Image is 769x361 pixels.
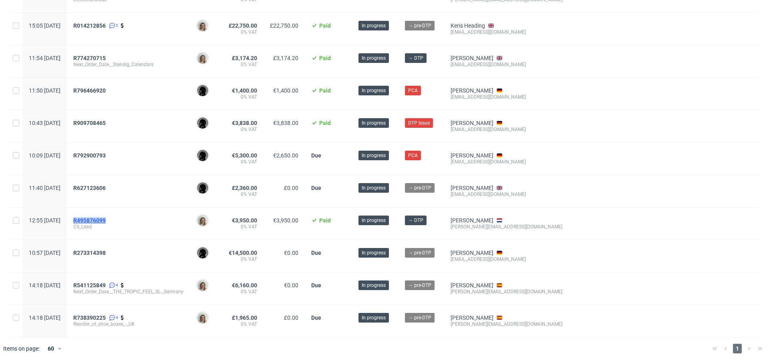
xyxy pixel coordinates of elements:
[107,22,118,29] a: 5
[362,217,386,224] span: In progress
[116,282,118,288] span: 4
[43,343,57,354] div: 60
[408,217,423,224] span: → DTP
[73,87,106,94] span: R796466920
[228,288,257,295] span: 0% VAT
[451,191,562,198] div: [EMAIL_ADDRESS][DOMAIN_NAME]
[451,185,493,191] a: [PERSON_NAME]
[73,61,183,68] span: Next_Order_Date__Stendig_Calendars
[197,247,208,258] img: Dawid Urbanowicz
[311,250,321,256] span: Due
[228,224,257,230] span: 0% VAT
[228,159,257,165] span: 0% VAT
[73,315,107,321] a: R738390225
[273,55,298,61] span: £3,174.20
[232,217,257,224] span: €3,950.00
[73,321,183,327] span: Reorder_of_shoe_boxes_-_UK
[451,159,562,165] div: [EMAIL_ADDRESS][DOMAIN_NAME]
[319,22,331,29] span: Paid
[273,152,298,159] span: €2,650.00
[451,29,562,35] div: [EMAIL_ADDRESS][DOMAIN_NAME]
[408,184,431,192] span: → pre-DTP
[451,87,493,94] a: [PERSON_NAME]
[362,54,386,62] span: In progress
[451,315,493,321] a: [PERSON_NAME]
[197,280,208,291] img: Monika Poźniak
[311,185,321,191] span: Due
[232,152,257,159] span: €5,300.00
[362,314,386,321] span: In progress
[73,55,107,61] a: R774270715
[451,217,493,224] a: [PERSON_NAME]
[73,185,107,191] a: R627123606
[73,152,107,159] a: R792900793
[408,119,430,127] span: DTP Issue
[73,22,106,29] span: R014212856
[197,117,208,129] img: Dawid Urbanowicz
[73,288,183,295] span: Next_Order_Date__THE_TROPIC_FEEL_SL-_Germany
[228,94,257,100] span: 0% VAT
[73,250,106,256] span: R273314398
[408,22,431,29] span: → pre-DTP
[197,85,208,96] img: Dawid Urbanowicz
[408,249,431,256] span: → pre-DTP
[733,344,742,353] span: 1
[29,55,60,61] span: 11:54 [DATE]
[29,152,60,159] span: 10:09 [DATE]
[362,152,386,159] span: In progress
[451,61,562,68] div: [EMAIL_ADDRESS][DOMAIN_NAME]
[273,120,298,126] span: €3,838.00
[451,152,493,159] a: [PERSON_NAME]
[408,152,418,159] span: PCA
[451,282,493,288] a: [PERSON_NAME]
[451,288,562,295] div: [PERSON_NAME][EMAIL_ADDRESS][DOMAIN_NAME]
[29,315,60,321] span: 14:18 [DATE]
[451,126,562,133] div: [EMAIL_ADDRESS][DOMAIN_NAME]
[229,250,257,256] span: €14,500.00
[73,120,106,126] span: R909708465
[229,22,257,29] span: £22,750.00
[73,282,106,288] span: R541125849
[73,87,107,94] a: R796466920
[228,191,257,198] span: 0% VAT
[319,55,331,61] span: Paid
[73,120,107,126] a: R909708465
[408,314,431,321] span: → pre-DTP
[362,22,386,29] span: In progress
[451,256,562,262] div: [EMAIL_ADDRESS][DOMAIN_NAME]
[29,22,60,29] span: 15:05 [DATE]
[408,54,423,62] span: → DTP
[319,120,331,126] span: Paid
[228,126,257,133] span: 0% VAT
[451,55,493,61] a: [PERSON_NAME]
[273,217,298,224] span: €3,950.00
[408,282,431,289] span: → pre-DTP
[228,321,257,327] span: 0% VAT
[197,20,208,31] img: Monika Poźniak
[73,250,107,256] a: R273314398
[29,185,60,191] span: 11:40 [DATE]
[73,282,107,288] a: R541125849
[197,52,208,64] img: Monika Poźniak
[228,29,257,35] span: 0% VAT
[319,87,331,94] span: Paid
[362,87,386,94] span: In progress
[197,182,208,194] img: Dawid Urbanowicz
[362,249,386,256] span: In progress
[228,256,257,262] span: 0% VAT
[451,22,485,29] a: Keris Heading
[232,55,257,61] span: £3,174.20
[232,185,257,191] span: £2,360.00
[451,250,493,256] a: [PERSON_NAME]
[408,87,418,94] span: PCA
[284,282,298,288] span: €0.00
[451,94,562,100] div: [EMAIL_ADDRESS][DOMAIN_NAME]
[3,345,40,353] span: Items on page:
[73,217,107,224] a: R495876099
[232,282,257,288] span: €6,160.00
[73,55,106,61] span: R774270715
[73,152,106,159] span: R792900793
[73,224,183,230] span: CS_Lead
[362,282,386,289] span: In progress
[116,315,118,321] span: 4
